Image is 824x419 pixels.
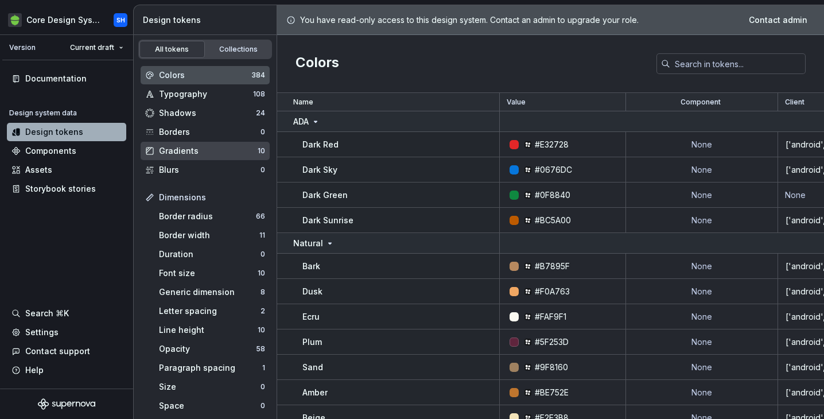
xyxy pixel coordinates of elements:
td: None [626,132,778,157]
td: None [626,304,778,329]
td: None [626,279,778,304]
div: Dimensions [159,192,265,203]
div: Help [25,364,44,376]
div: Search ⌘K [25,308,69,319]
div: #0676DC [535,164,572,176]
p: Client [785,98,804,107]
input: Search in tokens... [670,53,806,74]
td: None [626,254,778,279]
div: Design tokens [143,14,272,26]
span: Contact admin [749,14,807,26]
a: Borders0 [141,123,270,141]
button: Help [7,361,126,379]
button: Contact support [7,342,126,360]
div: Letter spacing [159,305,261,317]
p: Sand [302,362,323,373]
a: Border radius66 [154,207,270,226]
div: Border radius [159,211,256,222]
span: Current draft [70,43,114,52]
div: #F0A763 [535,286,570,297]
a: Generic dimension8 [154,283,270,301]
div: Documentation [25,73,87,84]
a: Space0 [154,397,270,415]
p: Dark Sky [302,164,337,176]
div: Space [159,400,261,412]
div: Line height [159,324,258,336]
p: Amber [302,387,328,398]
td: None [626,157,778,183]
div: Border width [159,230,259,241]
p: You have read-only access to this design system. Contact an admin to upgrade your role. [300,14,639,26]
div: Font size [159,267,258,279]
div: 8 [261,288,265,297]
div: 1 [262,363,265,373]
div: Collections [210,45,267,54]
a: Line height10 [154,321,270,339]
div: All tokens [143,45,201,54]
div: SH [116,15,125,25]
p: Dark Green [302,189,348,201]
div: 10 [258,325,265,335]
a: Storybook stories [7,180,126,198]
h2: Colors [296,53,339,74]
a: Typography108 [141,85,270,103]
a: Colors384 [141,66,270,84]
p: Bark [302,261,320,272]
div: 0 [261,165,265,174]
div: 108 [253,90,265,99]
a: Opacity58 [154,340,270,358]
a: Paragraph spacing1 [154,359,270,377]
a: Size0 [154,378,270,396]
div: 66 [256,212,265,221]
p: Component [681,98,721,107]
td: None [626,355,778,380]
td: None [626,380,778,405]
a: Components [7,142,126,160]
div: #B7895F [535,261,570,272]
div: Typography [159,88,253,100]
a: Contact admin [741,10,815,30]
div: Storybook stories [25,183,96,195]
svg: Supernova Logo [38,398,95,410]
p: Ecru [302,311,320,323]
div: #9F8160 [535,362,568,373]
a: Font size10 [154,264,270,282]
div: Shadows [159,107,256,119]
div: Gradients [159,145,258,157]
a: Gradients10 [141,142,270,160]
div: Borders [159,126,261,138]
div: #BC5A00 [535,215,571,226]
button: Search ⌘K [7,304,126,323]
div: Components [25,145,76,157]
p: Natural [293,238,323,249]
div: Design tokens [25,126,83,138]
div: 0 [261,382,265,391]
a: Documentation [7,69,126,88]
div: #5F253D [535,336,569,348]
a: Duration0 [154,245,270,263]
td: None [626,183,778,208]
div: 0 [261,250,265,259]
p: Name [293,98,313,107]
a: Design tokens [7,123,126,141]
div: #BE752E [535,387,569,398]
button: Core Design SystemSH [2,7,131,32]
p: Plum [302,336,322,348]
div: 10 [258,146,265,156]
td: None [626,329,778,355]
div: Paragraph spacing [159,362,262,374]
div: Colors [159,69,251,81]
a: Shadows24 [141,104,270,122]
div: Contact support [25,346,90,357]
button: Current draft [65,40,129,56]
img: 236da360-d76e-47e8-bd69-d9ae43f958f1.png [8,13,22,27]
p: Value [507,98,526,107]
div: 58 [256,344,265,354]
div: 2 [261,307,265,316]
div: Duration [159,249,261,260]
div: Assets [25,164,52,176]
div: Blurs [159,164,261,176]
p: Dark Red [302,139,339,150]
div: 24 [256,108,265,118]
